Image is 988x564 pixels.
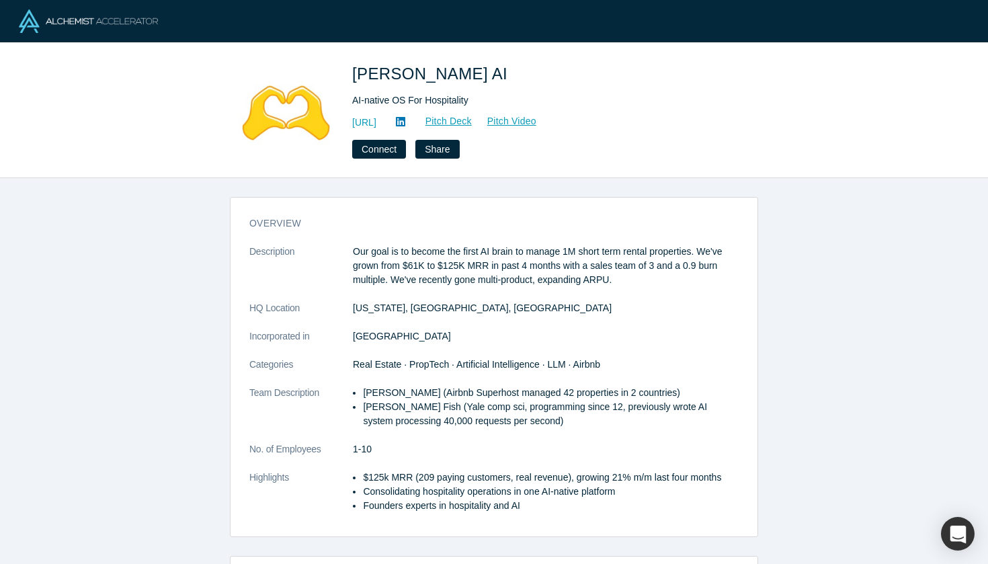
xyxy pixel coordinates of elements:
[353,329,739,344] dd: [GEOGRAPHIC_DATA]
[352,140,406,159] button: Connect
[249,301,353,329] dt: HQ Location
[19,9,158,33] img: Alchemist Logo
[353,442,739,456] dd: 1-10
[353,301,739,315] dd: [US_STATE], [GEOGRAPHIC_DATA], [GEOGRAPHIC_DATA]
[411,114,472,129] a: Pitch Deck
[249,329,353,358] dt: Incorporated in
[249,358,353,386] dt: Categories
[353,359,600,370] span: Real Estate · PropTech · Artificial Intelligence · LLM · Airbnb
[363,471,739,485] li: $125k MRR (209 paying customers, real revenue), growing 21% m/m last four months
[363,485,739,499] li: Consolidating hospitality operations in one AI-native platform
[472,114,537,129] a: Pitch Video
[363,400,739,428] li: [PERSON_NAME] Fish (Yale comp sci, programming since 12, previously wrote AI system processing 40...
[353,245,739,287] p: Our goal is to become the first AI brain to manage 1M short term rental properties. We've grown f...
[363,499,739,513] li: Founders experts in hospitality and AI
[352,93,729,108] div: AI-native OS For Hospitality
[239,62,333,156] img: Besty AI's Logo
[352,116,376,130] a: [URL]
[249,471,353,527] dt: Highlights
[249,386,353,442] dt: Team Description
[415,140,459,159] button: Share
[363,386,739,400] li: [PERSON_NAME] (Airbnb Superhost managed 42 properties in 2 countries)
[352,65,512,83] span: [PERSON_NAME] AI
[249,442,353,471] dt: No. of Employees
[249,216,720,231] h3: overview
[249,245,353,301] dt: Description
